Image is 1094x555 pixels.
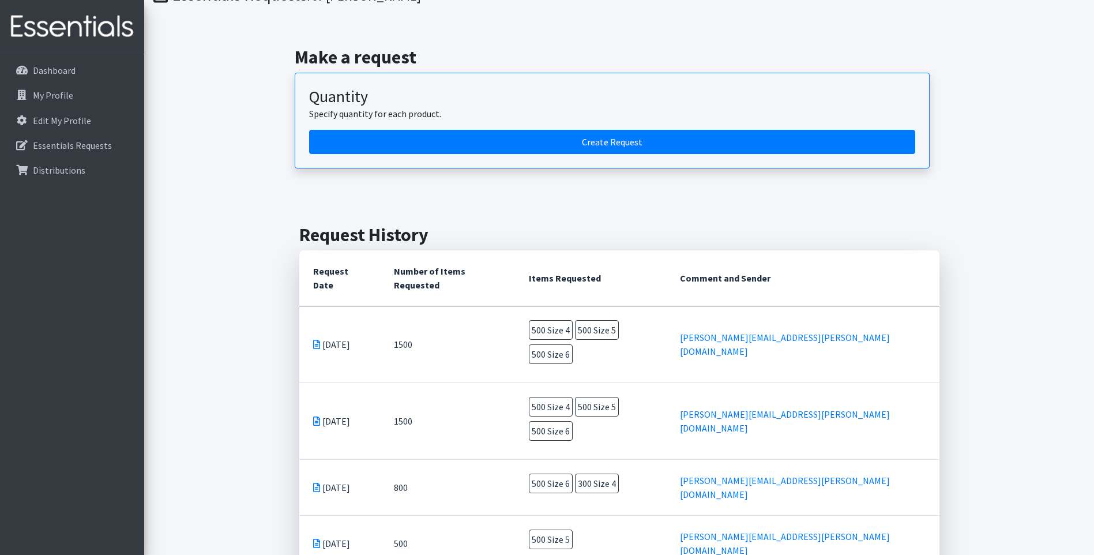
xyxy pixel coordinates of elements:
span: 500 Size 4 [529,320,573,340]
th: Comment and Sender [666,250,939,306]
td: [DATE] [299,382,381,459]
span: 500 Size 6 [529,344,573,364]
td: [DATE] [299,459,381,515]
p: Essentials Requests [33,140,112,151]
span: 300 Size 4 [575,474,619,493]
td: [DATE] [299,306,381,382]
a: Dashboard [5,59,140,82]
p: Edit My Profile [33,115,91,126]
td: 800 [380,459,515,515]
span: 500 Size 5 [529,530,573,549]
a: Distributions [5,159,140,182]
span: 500 Size 5 [575,397,619,417]
td: 1500 [380,306,515,382]
th: Items Requested [515,250,666,306]
p: Dashboard [33,65,76,76]
h2: Make a request [295,46,943,68]
a: [PERSON_NAME][EMAIL_ADDRESS][PERSON_NAME][DOMAIN_NAME] [680,408,890,434]
a: Essentials Requests [5,134,140,157]
img: HumanEssentials [5,7,140,46]
p: My Profile [33,89,73,101]
p: Specify quantity for each product. [309,107,915,121]
h3: Quantity [309,87,915,107]
th: Request Date [299,250,381,306]
a: [PERSON_NAME][EMAIL_ADDRESS][PERSON_NAME][DOMAIN_NAME] [680,475,890,500]
h2: Request History [299,224,939,246]
a: Create a request by quantity [309,130,915,154]
a: My Profile [5,84,140,107]
span: 500 Size 6 [529,421,573,441]
a: [PERSON_NAME][EMAIL_ADDRESS][PERSON_NAME][DOMAIN_NAME] [680,332,890,357]
a: Edit My Profile [5,109,140,132]
span: 500 Size 6 [529,474,573,493]
span: 500 Size 5 [575,320,619,340]
p: Distributions [33,164,85,176]
td: 1500 [380,382,515,459]
span: 500 Size 4 [529,397,573,417]
th: Number of Items Requested [380,250,515,306]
